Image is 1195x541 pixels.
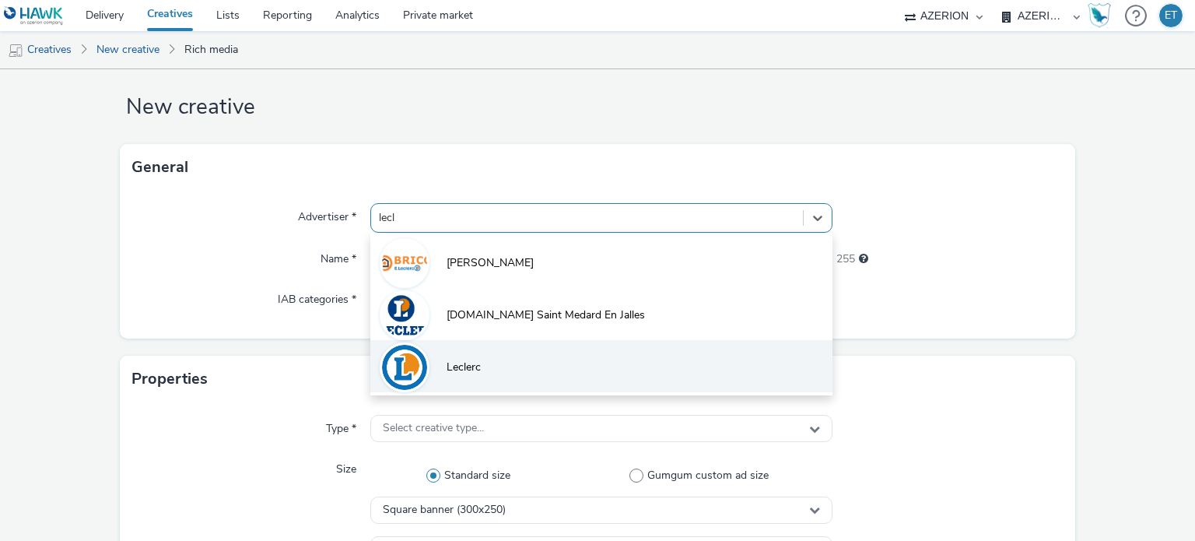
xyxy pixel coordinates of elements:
img: E.Leclerc Saint Medard En Jalles [382,293,427,338]
a: Rich media [177,31,246,69]
label: IAB categories * [272,286,363,307]
h1: New creative [120,93,1076,122]
span: Leclerc [447,360,481,375]
a: Hawk Academy [1088,3,1117,28]
img: undefined Logo [4,6,64,26]
h3: General [131,156,188,179]
label: Size [330,455,363,477]
span: [PERSON_NAME] [447,255,534,271]
a: New creative [89,31,167,69]
img: Leclerc [382,345,427,390]
span: Standard size [444,468,510,483]
label: Advertiser * [292,203,363,225]
div: Maximum 255 characters [859,251,868,267]
img: Hawk Academy [1088,3,1111,28]
span: Gumgum custom ad size [647,468,769,483]
label: Name * [314,245,363,267]
img: Brico Leclerc [382,241,427,286]
span: Square banner (300x250) [383,504,506,517]
h3: Properties [131,367,208,391]
span: Select creative type... [383,422,484,435]
span: [DOMAIN_NAME] Saint Medard En Jalles [447,307,645,323]
img: mobile [8,43,23,58]
div: ET [1165,4,1177,27]
span: 255 [836,251,855,267]
label: Type * [320,415,363,437]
